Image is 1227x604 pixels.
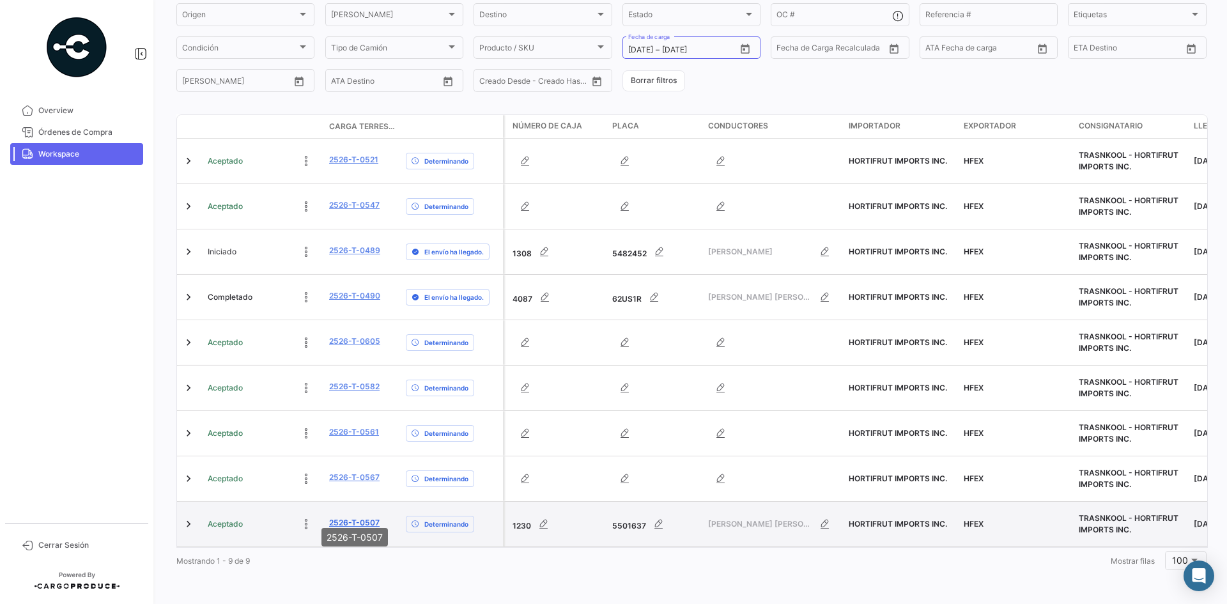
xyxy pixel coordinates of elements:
[1079,422,1178,444] span: TRASNKOOL - HORTIFRUT IMPORTS INC.
[849,156,947,166] span: HORTIFRUT IMPORTS INC.
[401,121,503,132] datatable-header-cell: Delay Status
[208,291,252,303] span: Completado
[736,39,755,58] button: Open calendar
[182,45,297,54] span: Condición
[324,116,401,137] datatable-header-cell: Carga Terrestre #
[424,428,468,438] span: Determinando
[1079,196,1178,217] span: TRASNKOOL - HORTIFRUT IMPORTS INC.
[964,120,1016,132] span: Exportador
[214,78,265,87] input: Hasta
[612,120,639,132] span: Placa
[203,121,324,132] datatable-header-cell: Estado
[708,291,812,303] span: [PERSON_NAME] [PERSON_NAME]
[38,148,138,160] span: Workspace
[1182,39,1201,58] button: Open calendar
[1074,12,1189,21] span: Etiquetas
[329,517,380,529] a: 2526-T-0507
[329,245,380,256] a: 2526-T-0489
[849,247,947,256] span: HORTIFRUT IMPORTS INC.
[331,45,446,54] span: Tipo de Camión
[849,120,900,132] span: Importador
[329,121,396,132] span: Carga Terrestre #
[849,474,947,483] span: HORTIFRUT IMPORTS INC.
[849,383,947,392] span: HORTIFRUT IMPORTS INC.
[849,519,947,529] span: HORTIFRUT IMPORTS INC.
[513,239,602,265] div: 1308
[182,291,195,304] a: Expand/Collapse Row
[208,518,243,530] span: Aceptado
[329,381,380,392] a: 2526-T-0582
[182,200,195,213] a: Expand/Collapse Row
[424,474,468,484] span: Determinando
[628,12,743,21] span: Estado
[513,284,602,310] div: 4087
[656,45,660,54] span: –
[776,45,799,54] input: Desde
[329,154,378,166] a: 2526-T-0521
[1079,120,1143,132] span: Consignatario
[10,121,143,143] a: Órdenes de Compra
[925,45,964,54] input: ATA Desde
[964,337,984,347] span: HFEX
[536,78,587,87] input: Creado Hasta
[182,336,195,349] a: Expand/Collapse Row
[964,519,984,529] span: HFEX
[1074,115,1189,138] datatable-header-cell: Consignatario
[708,518,812,530] span: [PERSON_NAME] [PERSON_NAME]
[1106,45,1157,54] input: Hasta
[182,245,195,258] a: Expand/Collapse Row
[587,72,606,91] button: Open calendar
[38,539,138,551] span: Cerrar Sesión
[38,105,138,116] span: Overview
[964,247,984,256] span: HFEX
[379,78,430,87] input: ATA Hasta
[1079,377,1178,398] span: TRASNKOOL - HORTIFRUT IMPORTS INC.
[424,156,468,166] span: Determinando
[208,473,243,484] span: Aceptado
[479,78,527,87] input: Creado Desde
[329,426,379,438] a: 2526-T-0561
[182,382,195,394] a: Expand/Collapse Row
[10,143,143,165] a: Workspace
[208,337,243,348] span: Aceptado
[438,72,458,91] button: Open calendar
[1184,561,1214,591] div: Abrir Intercom Messenger
[424,292,484,302] span: El envío ha llegado.
[10,100,143,121] a: Overview
[208,246,236,258] span: Iniciado
[964,201,984,211] span: HFEX
[884,39,904,58] button: Open calendar
[208,428,243,439] span: Aceptado
[708,246,812,258] span: [PERSON_NAME]
[849,337,947,347] span: HORTIFRUT IMPORTS INC.
[208,382,243,394] span: Aceptado
[607,115,703,138] datatable-header-cell: Placa
[479,45,594,54] span: Producto / SKU
[973,45,1024,54] input: ATA Hasta
[964,383,984,392] span: HFEX
[424,337,468,348] span: Determinando
[1079,150,1178,171] span: TRASNKOOL - HORTIFRUT IMPORTS INC.
[849,428,947,438] span: HORTIFRUT IMPORTS INC.
[1079,241,1178,262] span: TRASNKOOL - HORTIFRUT IMPORTS INC.
[662,45,713,54] input: Hasta
[289,72,309,91] button: Open calendar
[513,120,582,132] span: Número de Caja
[1079,332,1178,353] span: TRASNKOOL - HORTIFRUT IMPORTS INC.
[424,247,484,257] span: El envío ha llegado.
[964,428,984,438] span: HFEX
[1033,39,1052,58] button: Open calendar
[182,518,195,530] a: Expand/Collapse Row
[505,115,607,138] datatable-header-cell: Número de Caja
[1079,513,1178,534] span: TRASNKOOL - HORTIFRUT IMPORTS INC.
[1172,555,1188,566] span: 100
[208,201,243,212] span: Aceptado
[1079,286,1178,307] span: TRASNKOOL - HORTIFRUT IMPORTS INC.
[182,12,297,21] span: Origen
[424,383,468,393] span: Determinando
[959,115,1074,138] datatable-header-cell: Exportador
[424,201,468,212] span: Determinando
[45,15,109,79] img: powered-by.png
[849,201,947,211] span: HORTIFRUT IMPORTS INC.
[1079,468,1178,489] span: TRASNKOOL - HORTIFRUT IMPORTS INC.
